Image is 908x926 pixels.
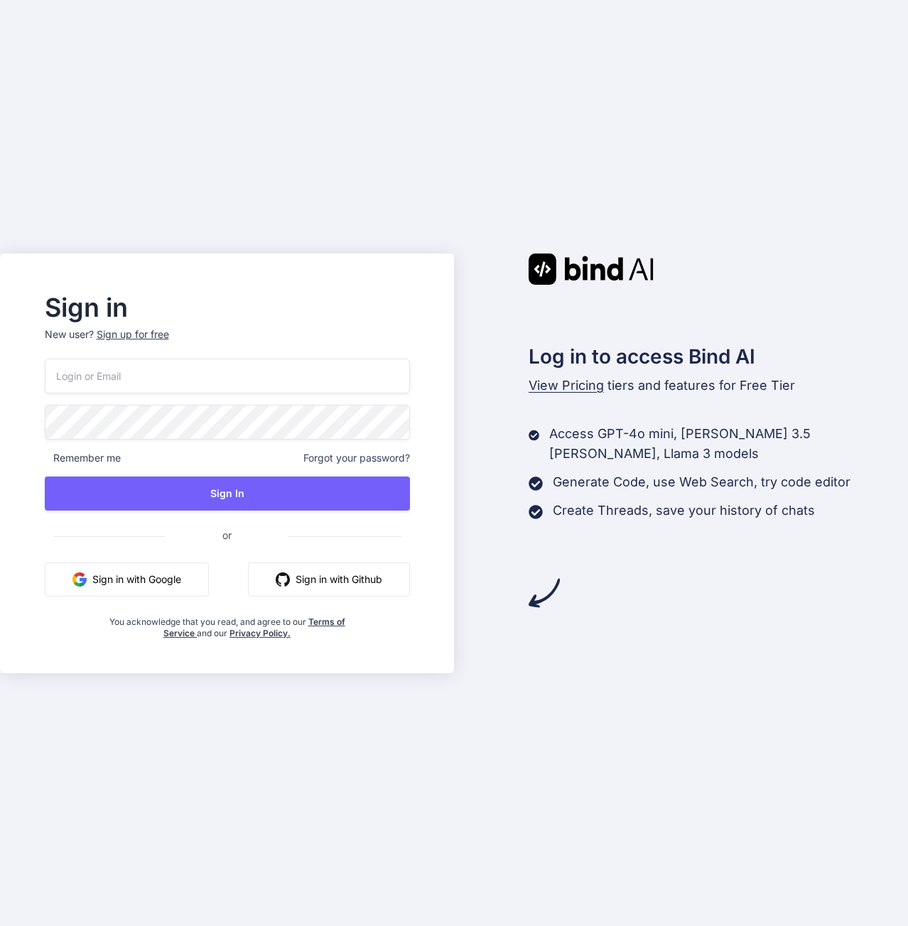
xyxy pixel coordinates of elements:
[45,359,410,393] input: Login or Email
[529,378,604,393] span: View Pricing
[45,296,410,319] h2: Sign in
[72,572,87,587] img: google
[529,577,560,609] img: arrow
[553,501,815,521] p: Create Threads, save your history of chats
[229,628,291,638] a: Privacy Policy.
[529,376,908,396] p: tiers and features for Free Tier
[276,572,290,587] img: github
[529,342,908,371] h2: Log in to access Bind AI
[45,451,121,465] span: Remember me
[303,451,410,465] span: Forgot your password?
[248,562,410,597] button: Sign in with Github
[45,562,209,597] button: Sign in with Google
[45,327,410,359] p: New user?
[549,424,908,464] p: Access GPT-4o mini, [PERSON_NAME] 3.5 [PERSON_NAME], Llama 3 models
[105,608,349,639] div: You acknowledge that you read, and agree to our and our
[45,476,410,511] button: Sign In
[166,518,288,552] span: or
[553,472,850,492] p: Generate Code, use Web Search, try code editor
[97,327,169,342] div: Sign up for free
[163,616,345,638] a: Terms of Service
[529,254,654,285] img: Bind AI logo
